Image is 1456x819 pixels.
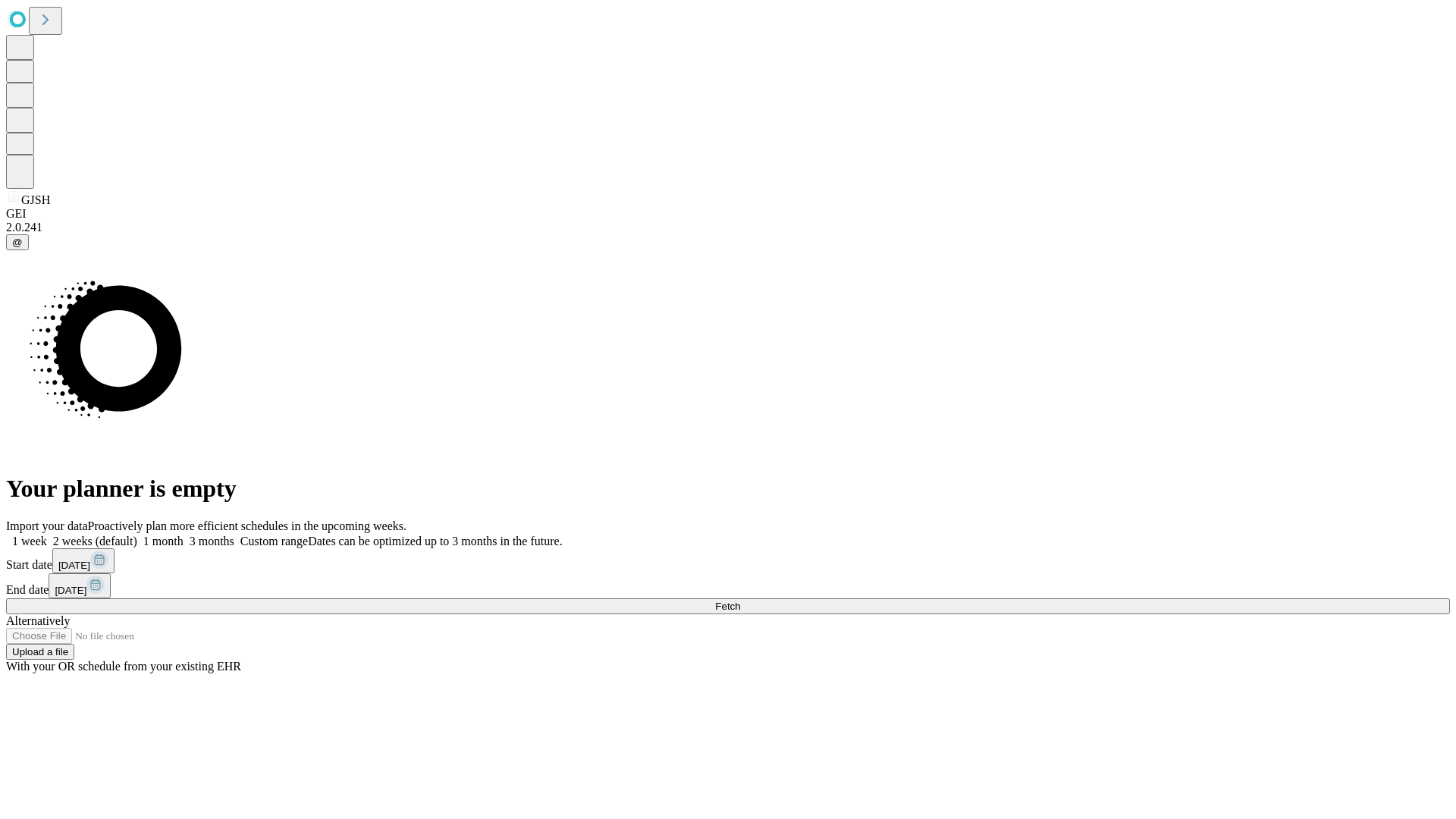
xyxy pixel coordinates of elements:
span: [DATE] [58,560,90,571]
span: 3 months [190,535,234,548]
span: With your OR schedule from your existing EHR [6,660,241,673]
h1: Your planner is empty [6,475,1450,503]
span: @ [12,237,23,248]
span: Proactively plan more efficient schedules in the upcoming weeks. [88,519,406,532]
span: Alternatively [6,614,70,627]
button: [DATE] [49,573,111,598]
div: GEI [6,207,1450,221]
span: GJSH [21,193,50,206]
div: End date [6,573,1450,598]
span: 1 month [143,535,184,548]
button: [DATE] [52,548,115,573]
button: Fetch [6,598,1450,614]
div: Start date [6,548,1450,573]
div: 2.0.241 [6,221,1450,234]
span: Dates can be optimized up to 3 months in the future. [308,535,562,548]
button: @ [6,234,29,250]
span: [DATE] [55,585,86,596]
span: Fetch [715,601,740,612]
span: 2 weeks (default) [53,535,137,548]
span: Import your data [6,519,88,532]
button: Upload a file [6,644,74,660]
span: 1 week [12,535,47,548]
span: Custom range [240,535,308,548]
